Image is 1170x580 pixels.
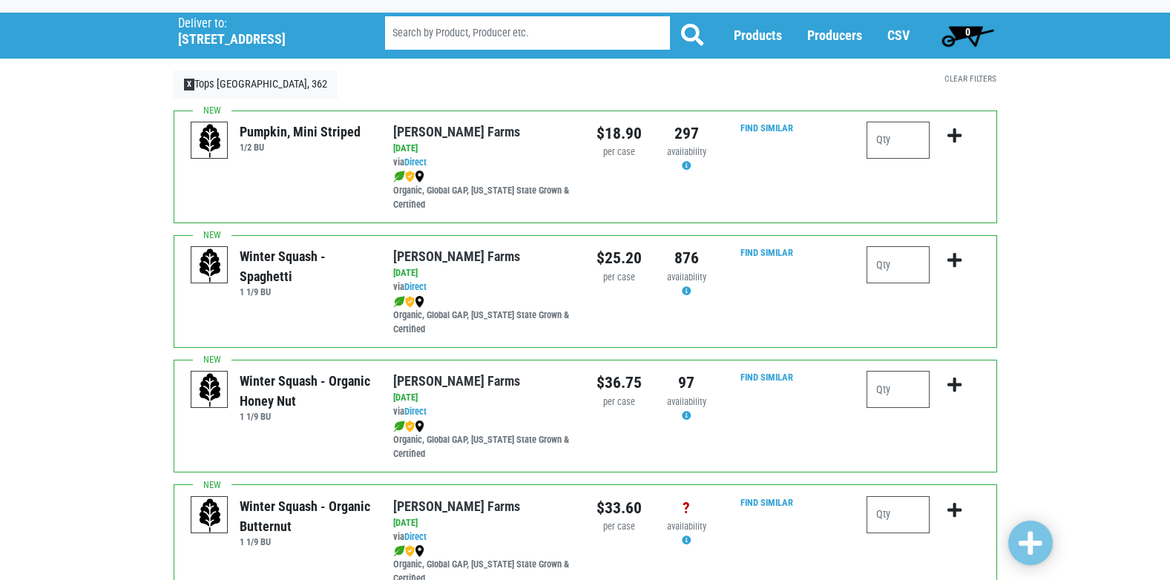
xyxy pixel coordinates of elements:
span: Tops Nottingham, 362 (620 Nottingham Rd, Syracuse, NY 13210, USA) [178,13,358,47]
img: leaf-e5c59151409436ccce96b2ca1b28e03c.png [393,421,405,432]
div: per case [596,520,642,534]
div: via [393,405,574,419]
a: Find Similar [740,122,793,134]
div: 297 [664,122,709,145]
h6: 1 1/9 BU [240,286,371,297]
span: 0 [965,26,970,38]
div: $25.20 [596,246,642,270]
img: safety-e55c860ca8c00a9c171001a62a92dabd.png [405,545,415,557]
div: via [393,156,574,170]
div: per case [596,395,642,409]
div: Pumpkin, Mini Striped [240,122,361,142]
span: availability [667,271,706,283]
a: 0 [935,21,1001,50]
a: Find Similar [740,497,793,508]
div: $36.75 [596,371,642,395]
a: XTops [GEOGRAPHIC_DATA], 362 [174,70,338,99]
div: [DATE] [393,516,574,530]
input: Search by Product, Producer etc. [385,16,670,50]
span: availability [667,521,706,532]
img: map_marker-0e94453035b3232a4d21701695807de9.png [415,171,424,182]
img: map_marker-0e94453035b3232a4d21701695807de9.png [415,421,424,432]
div: 876 [664,246,709,270]
div: via [393,280,574,294]
div: ? [664,496,709,520]
a: Direct [404,406,427,417]
div: Organic, Global GAP, [US_STATE] State Grown & Certified [393,294,574,337]
h6: 1 1/9 BU [240,536,371,547]
div: Winter Squash - Organic Butternut [240,496,371,536]
div: per case [596,145,642,159]
a: [PERSON_NAME] Farms [393,373,520,389]
a: Producers [807,27,862,43]
div: Organic, Global GAP, [US_STATE] State Grown & Certified [393,170,574,212]
a: [PERSON_NAME] Farms [393,248,520,264]
p: Deliver to: [178,16,347,31]
a: [PERSON_NAME] Farms [393,124,520,139]
div: Winter Squash - Spaghetti [240,246,371,286]
img: placeholder-variety-43d6402dacf2d531de610a020419775a.svg [191,372,229,409]
img: leaf-e5c59151409436ccce96b2ca1b28e03c.png [393,296,405,308]
div: via [393,530,574,544]
div: [DATE] [393,266,574,280]
div: $33.60 [596,496,642,520]
img: leaf-e5c59151409436ccce96b2ca1b28e03c.png [393,171,405,182]
input: Qty [867,371,930,408]
img: placeholder-variety-43d6402dacf2d531de610a020419775a.svg [191,497,229,534]
div: 97 [664,371,709,395]
div: $18.90 [596,122,642,145]
a: [PERSON_NAME] Farms [393,498,520,514]
div: per case [596,271,642,285]
img: safety-e55c860ca8c00a9c171001a62a92dabd.png [405,421,415,432]
input: Qty [867,496,930,533]
div: [DATE] [393,142,574,156]
img: safety-e55c860ca8c00a9c171001a62a92dabd.png [405,296,415,308]
a: Direct [404,281,427,292]
img: placeholder-variety-43d6402dacf2d531de610a020419775a.svg [191,247,229,284]
h5: [STREET_ADDRESS] [178,31,347,47]
img: map_marker-0e94453035b3232a4d21701695807de9.png [415,545,424,557]
a: CSV [887,27,910,43]
h6: 1 1/9 BU [240,411,371,422]
div: Organic, Global GAP, [US_STATE] State Grown & Certified [393,419,574,461]
h6: 1/2 BU [240,142,361,153]
a: Clear Filters [944,73,996,84]
img: placeholder-variety-43d6402dacf2d531de610a020419775a.svg [191,122,229,159]
img: map_marker-0e94453035b3232a4d21701695807de9.png [415,296,424,308]
img: leaf-e5c59151409436ccce96b2ca1b28e03c.png [393,545,405,557]
a: Find Similar [740,372,793,383]
span: availability [667,396,706,407]
a: Find Similar [740,247,793,258]
input: Qty [867,246,930,283]
span: availability [667,146,706,157]
a: Direct [404,156,427,168]
a: Products [734,27,782,43]
div: Winter Squash - Organic Honey Nut [240,371,371,411]
img: safety-e55c860ca8c00a9c171001a62a92dabd.png [405,171,415,182]
div: [DATE] [393,391,574,405]
input: Qty [867,122,930,159]
span: X [184,79,195,90]
a: Direct [404,531,427,542]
